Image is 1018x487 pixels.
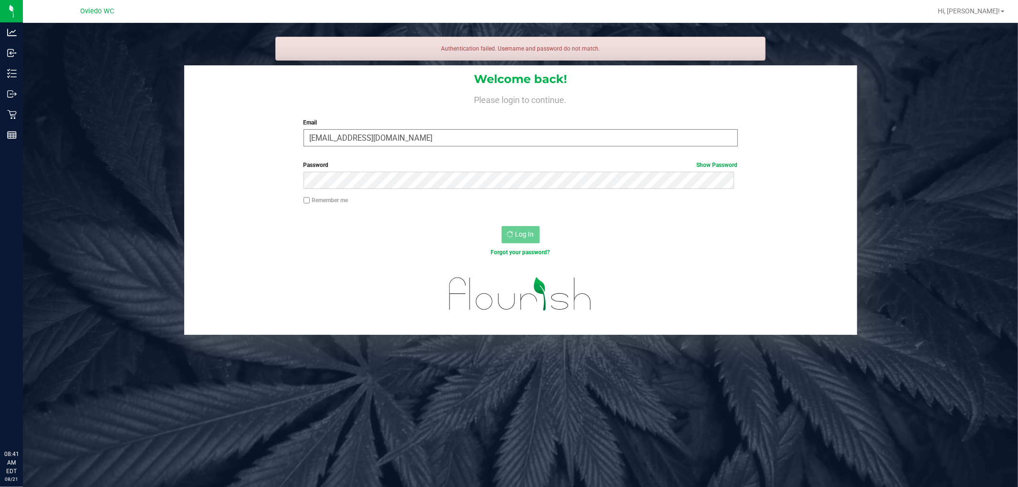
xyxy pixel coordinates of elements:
[697,162,738,168] a: Show Password
[7,89,17,99] inline-svg: Outbound
[938,7,1000,15] span: Hi, [PERSON_NAME]!
[184,93,857,105] h4: Please login to continue.
[304,162,329,168] span: Password
[4,476,19,483] p: 08/21
[491,249,550,256] a: Forgot your password?
[7,28,17,37] inline-svg: Analytics
[436,267,605,321] img: flourish_logo.svg
[7,130,17,140] inline-svg: Reports
[275,37,766,61] div: Authentication failed. Username and password do not match.
[502,226,540,243] button: Log In
[81,7,115,15] span: Oviedo WC
[7,110,17,119] inline-svg: Retail
[7,69,17,78] inline-svg: Inventory
[184,73,857,85] h1: Welcome back!
[7,48,17,58] inline-svg: Inbound
[515,230,534,238] span: Log In
[4,450,19,476] p: 08:41 AM EDT
[304,197,310,204] input: Remember me
[304,196,348,205] label: Remember me
[304,118,738,127] label: Email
